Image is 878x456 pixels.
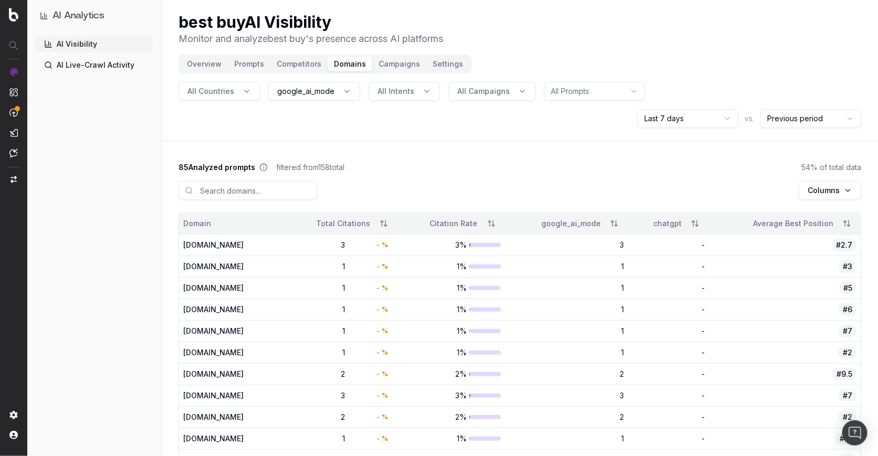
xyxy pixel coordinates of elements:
[309,261,345,272] div: 1
[369,412,393,422] div: -
[179,162,255,173] span: 85 Analyzed prompts
[509,240,624,250] div: 3
[402,390,501,401] div: 3%
[402,369,501,379] div: 2%
[402,326,501,336] div: 1%
[509,347,624,358] div: 1
[309,412,345,422] div: 2
[183,304,268,315] div: [DOMAIN_NAME]
[832,368,856,380] span: #9.5
[369,347,393,358] div: -
[839,389,856,402] span: #7
[426,57,469,71] button: Settings
[378,86,414,97] span: All Intents
[632,218,682,229] div: chatgpt
[402,218,478,229] div: Citation Rate
[457,86,510,97] span: All Campaigns
[632,433,705,444] div: -
[309,347,345,358] div: 1
[372,57,426,71] button: Campaigns
[509,283,624,293] div: 1
[839,346,856,359] span: #2
[179,181,317,200] input: Search domains...
[276,162,344,173] span: filtered from 158 total
[183,240,268,250] div: [DOMAIN_NAME]
[9,411,18,419] img: Setting
[382,262,388,271] span: %
[382,241,388,249] span: %
[839,325,856,337] span: #7
[509,412,624,422] div: 2
[402,304,501,315] div: 1%
[374,214,393,233] button: Sort
[9,149,18,157] img: Assist
[309,240,345,250] div: 3
[839,411,856,423] span: #2
[632,261,705,272] div: -
[382,348,388,357] span: %
[632,390,705,401] div: -
[309,369,345,379] div: 2
[801,162,861,173] span: 54 % of total data
[605,214,624,233] button: Sort
[183,390,268,401] div: [DOMAIN_NAME]
[509,390,624,401] div: 3
[9,88,18,97] img: Intelligence
[632,347,705,358] div: -
[382,413,388,421] span: %
[9,108,18,117] img: Activation
[839,282,856,294] span: #5
[632,283,705,293] div: -
[228,57,270,71] button: Prompts
[369,304,393,315] div: -
[309,433,345,444] div: 1
[183,433,268,444] div: [DOMAIN_NAME]
[369,390,393,401] div: -
[9,431,18,439] img: My account
[402,433,501,444] div: 1%
[402,283,501,293] div: 1%
[382,327,388,335] span: %
[838,214,856,233] button: Sort
[382,391,388,400] span: %
[509,326,624,336] div: 1
[40,8,149,23] button: AI Analytics
[842,420,867,446] div: Open Intercom Messenger
[183,326,268,336] div: [DOMAIN_NAME]
[187,86,234,97] span: All Countries
[181,57,228,71] button: Overview
[713,218,833,229] div: Average Best Position
[835,432,856,445] span: #10
[36,36,153,52] a: AI Visibility
[183,218,268,229] div: Domain
[369,326,393,336] div: -
[509,369,624,379] div: 2
[686,214,705,233] button: Sort
[183,369,268,379] div: [DOMAIN_NAME]
[369,369,393,379] div: -
[839,260,856,273] span: #3
[183,347,268,358] div: [DOMAIN_NAME]
[509,433,624,444] div: 1
[382,305,388,314] span: %
[509,261,624,272] div: 1
[632,326,705,336] div: -
[53,8,104,23] h1: AI Analytics
[179,13,443,31] h1: best buy AI Visibility
[369,283,393,293] div: -
[632,369,705,379] div: -
[277,86,335,97] span: google_ai_mode
[9,8,18,22] img: Botify logo
[799,181,861,200] button: Columns
[179,31,443,46] p: Monitor and analyze best buy 's presence across AI platforms
[9,129,18,137] img: Studio
[309,283,345,293] div: 1
[309,326,345,336] div: 1
[839,303,856,316] span: #6
[402,412,501,422] div: 2%
[309,390,345,401] div: 3
[482,214,501,233] button: Sort
[270,57,328,71] button: Competitors
[309,304,345,315] div: 1
[369,261,393,272] div: -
